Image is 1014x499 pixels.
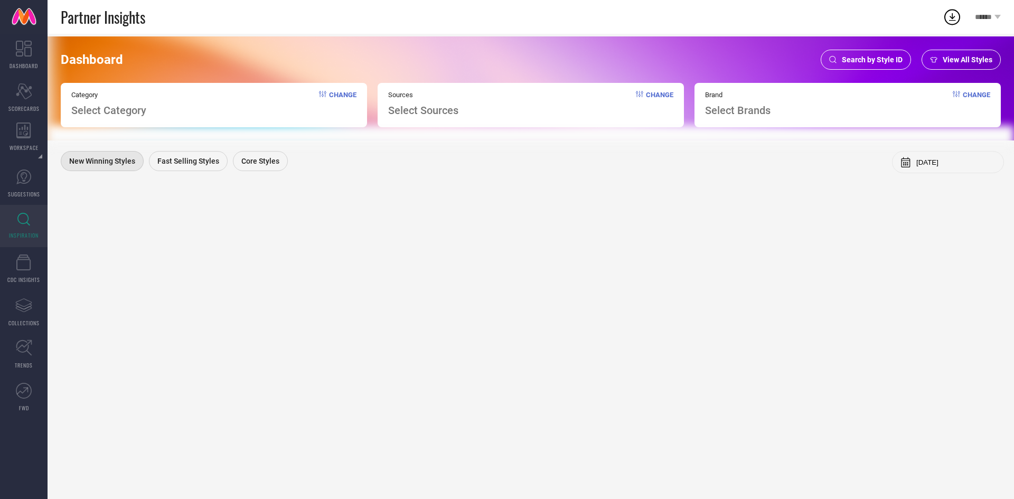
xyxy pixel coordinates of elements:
[646,91,673,117] span: Change
[9,231,39,239] span: INSPIRATION
[705,104,771,117] span: Select Brands
[388,91,458,99] span: Sources
[10,144,39,152] span: WORKSPACE
[15,361,33,369] span: TRENDS
[157,157,219,165] span: Fast Selling Styles
[8,190,40,198] span: SUGGESTIONS
[19,404,29,412] span: FWD
[61,6,145,28] span: Partner Insights
[388,104,458,117] span: Select Sources
[61,52,123,67] span: Dashboard
[943,55,992,64] span: View All Styles
[705,91,771,99] span: Brand
[10,62,38,70] span: DASHBOARD
[916,158,996,166] input: Select month
[8,319,40,327] span: COLLECTIONS
[943,7,962,26] div: Open download list
[69,157,135,165] span: New Winning Styles
[7,276,40,284] span: CDC INSIGHTS
[71,91,146,99] span: Category
[8,105,40,112] span: SCORECARDS
[71,104,146,117] span: Select Category
[963,91,990,117] span: Change
[241,157,279,165] span: Core Styles
[842,55,903,64] span: Search by Style ID
[329,91,356,117] span: Change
